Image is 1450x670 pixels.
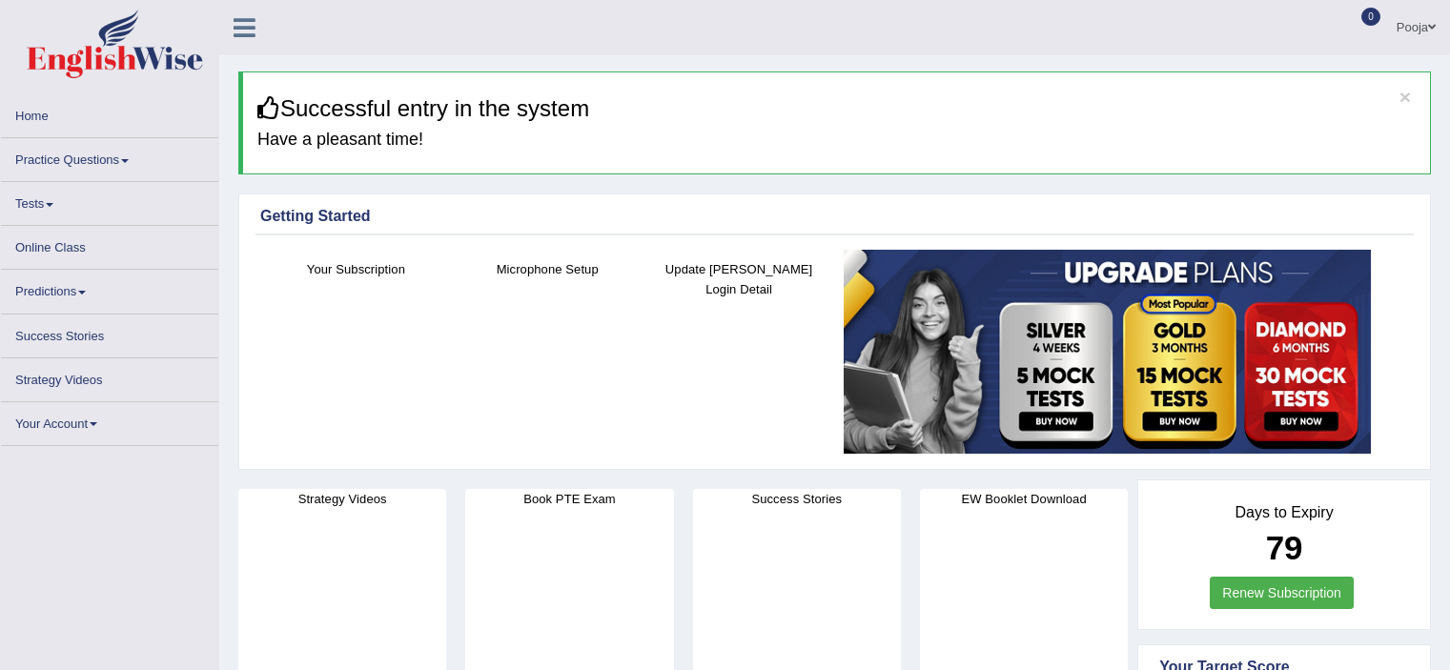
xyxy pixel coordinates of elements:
h4: Book PTE Exam [465,489,673,509]
h4: Days to Expiry [1159,504,1409,521]
h4: Microphone Setup [461,259,634,279]
h4: EW Booklet Download [920,489,1128,509]
h4: Success Stories [693,489,901,509]
a: Tests [1,182,218,219]
a: Practice Questions [1,138,218,175]
span: 0 [1361,8,1380,26]
img: small5.jpg [844,250,1371,454]
h4: Strategy Videos [238,489,446,509]
a: Strategy Videos [1,358,218,396]
button: × [1399,87,1411,107]
a: Predictions [1,270,218,307]
a: Home [1,94,218,132]
b: 79 [1266,529,1303,566]
h4: Have a pleasant time! [257,131,1416,150]
a: Your Account [1,402,218,439]
a: Renew Subscription [1210,577,1354,609]
a: Success Stories [1,315,218,352]
h4: Your Subscription [270,259,442,279]
div: Getting Started [260,205,1409,228]
h4: Update [PERSON_NAME] Login Detail [653,259,826,299]
h3: Successful entry in the system [257,96,1416,121]
a: Online Class [1,226,218,263]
